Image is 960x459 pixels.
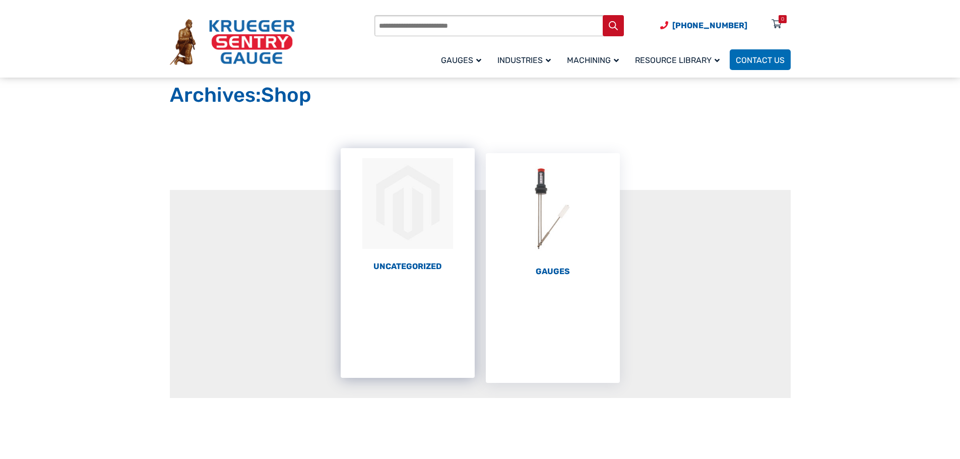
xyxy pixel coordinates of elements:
[435,48,491,72] a: Gauges
[170,83,791,108] h1: Archives:
[441,55,481,65] span: Gauges
[261,83,311,107] span: Shop
[341,148,475,259] img: Uncategorized
[781,15,784,23] div: 0
[635,55,720,65] span: Resource Library
[629,48,730,72] a: Resource Library
[486,267,620,277] h2: Gauges
[736,55,785,65] span: Contact Us
[341,261,475,272] h2: Uncategorized
[170,19,295,65] img: Krueger Sentry Gauge
[486,153,620,264] img: Gauges
[672,21,747,30] span: [PHONE_NUMBER]
[497,55,551,65] span: Industries
[561,48,629,72] a: Machining
[486,153,620,277] a: Visit product category Gauges
[341,148,475,272] a: Visit product category Uncategorized
[660,19,747,32] a: Phone Number (920) 434-8860
[730,49,791,70] a: Contact Us
[491,48,561,72] a: Industries
[567,55,619,65] span: Machining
